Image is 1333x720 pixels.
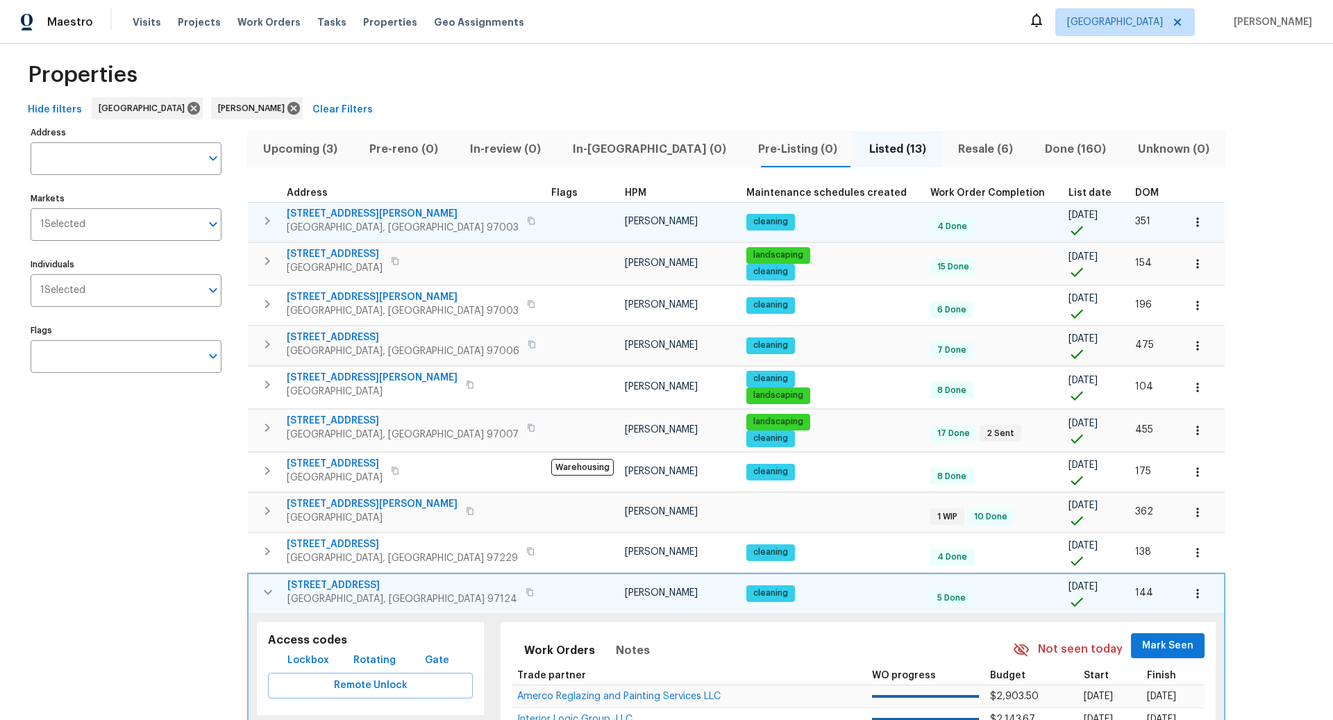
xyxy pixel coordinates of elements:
[31,128,221,137] label: Address
[932,344,972,356] span: 7 Done
[524,641,595,660] span: Work Orders
[203,346,223,366] button: Open
[353,652,396,669] span: Rotating
[287,497,458,511] span: [STREET_ADDRESS][PERSON_NAME]
[862,140,934,159] span: Listed (13)
[1131,633,1205,659] button: Mark Seen
[748,266,794,278] span: cleaning
[616,641,650,660] span: Notes
[625,217,698,226] span: [PERSON_NAME]
[1084,692,1113,701] span: [DATE]
[287,304,519,318] span: [GEOGRAPHIC_DATA], [GEOGRAPHIC_DATA] 97003
[287,188,328,198] span: Address
[625,188,646,198] span: HPM
[287,207,519,221] span: [STREET_ADDRESS][PERSON_NAME]
[1147,671,1176,680] span: Finish
[203,149,223,168] button: Open
[1068,334,1098,344] span: [DATE]
[287,428,519,442] span: [GEOGRAPHIC_DATA], [GEOGRAPHIC_DATA] 97007
[551,188,578,198] span: Flags
[287,385,458,399] span: [GEOGRAPHIC_DATA]
[312,101,373,119] span: Clear Filters
[748,466,794,478] span: cleaning
[932,304,972,316] span: 6 Done
[133,15,161,29] span: Visits
[1068,460,1098,470] span: [DATE]
[748,546,794,558] span: cleaning
[1135,425,1153,435] span: 455
[287,592,517,606] span: [GEOGRAPHIC_DATA], [GEOGRAPHIC_DATA] 97124
[625,258,698,268] span: [PERSON_NAME]
[625,588,698,598] span: [PERSON_NAME]
[932,428,975,439] span: 17 Done
[287,578,517,592] span: [STREET_ADDRESS]
[969,511,1013,523] span: 10 Done
[282,648,335,673] button: Lockbox
[92,97,203,119] div: [GEOGRAPHIC_DATA]
[1068,210,1098,220] span: [DATE]
[748,433,794,444] span: cleaning
[28,68,137,82] span: Properties
[287,414,519,428] span: [STREET_ADDRESS]
[1038,642,1123,658] span: Not seen today
[268,673,473,698] button: Remote Unlock
[287,344,519,358] span: [GEOGRAPHIC_DATA], [GEOGRAPHIC_DATA] 97006
[237,15,301,29] span: Work Orders
[287,290,519,304] span: [STREET_ADDRESS][PERSON_NAME]
[1068,582,1098,592] span: [DATE]
[981,428,1020,439] span: 2 Sent
[625,382,698,392] span: [PERSON_NAME]
[748,390,809,401] span: landscaping
[1135,188,1159,198] span: DOM
[287,247,383,261] span: [STREET_ADDRESS]
[930,188,1045,198] span: Work Order Completion
[255,140,345,159] span: Upcoming (3)
[1135,588,1153,598] span: 144
[1135,547,1151,557] span: 138
[1135,300,1152,310] span: 196
[748,340,794,351] span: cleaning
[565,140,734,159] span: In-[GEOGRAPHIC_DATA] (0)
[1067,15,1163,29] span: [GEOGRAPHIC_DATA]
[1084,671,1109,680] span: Start
[1135,467,1151,476] span: 175
[1130,140,1217,159] span: Unknown (0)
[990,692,1039,701] span: $2,903.50
[40,219,85,231] span: 1 Selected
[287,537,518,551] span: [STREET_ADDRESS]
[551,459,614,476] span: Warehousing
[415,648,460,673] button: Gate
[28,101,82,119] span: Hide filters
[317,17,346,27] span: Tasks
[1068,376,1098,385] span: [DATE]
[932,261,975,273] span: 15 Done
[47,15,93,29] span: Maestro
[279,677,462,694] span: Remote Unlock
[1068,188,1112,198] span: List date
[203,215,223,234] button: Open
[1135,258,1152,268] span: 154
[517,692,721,701] a: Amerco Reglazing and Painting Services LLC
[746,188,907,198] span: Maintenance schedules created
[1228,15,1312,29] span: [PERSON_NAME]
[517,671,586,680] span: Trade partner
[31,260,221,269] label: Individuals
[1068,501,1098,510] span: [DATE]
[1068,541,1098,551] span: [DATE]
[363,15,417,29] span: Properties
[1135,340,1154,350] span: 475
[31,194,221,203] label: Markets
[932,471,972,483] span: 8 Done
[287,330,519,344] span: [STREET_ADDRESS]
[40,285,85,296] span: 1 Selected
[625,425,698,435] span: [PERSON_NAME]
[268,633,473,648] h5: Access codes
[287,551,518,565] span: [GEOGRAPHIC_DATA], [GEOGRAPHIC_DATA] 97229
[990,671,1025,680] span: Budget
[1068,419,1098,428] span: [DATE]
[625,340,698,350] span: [PERSON_NAME]
[99,101,190,115] span: [GEOGRAPHIC_DATA]
[748,299,794,311] span: cleaning
[434,15,524,29] span: Geo Assignments
[748,587,794,599] span: cleaning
